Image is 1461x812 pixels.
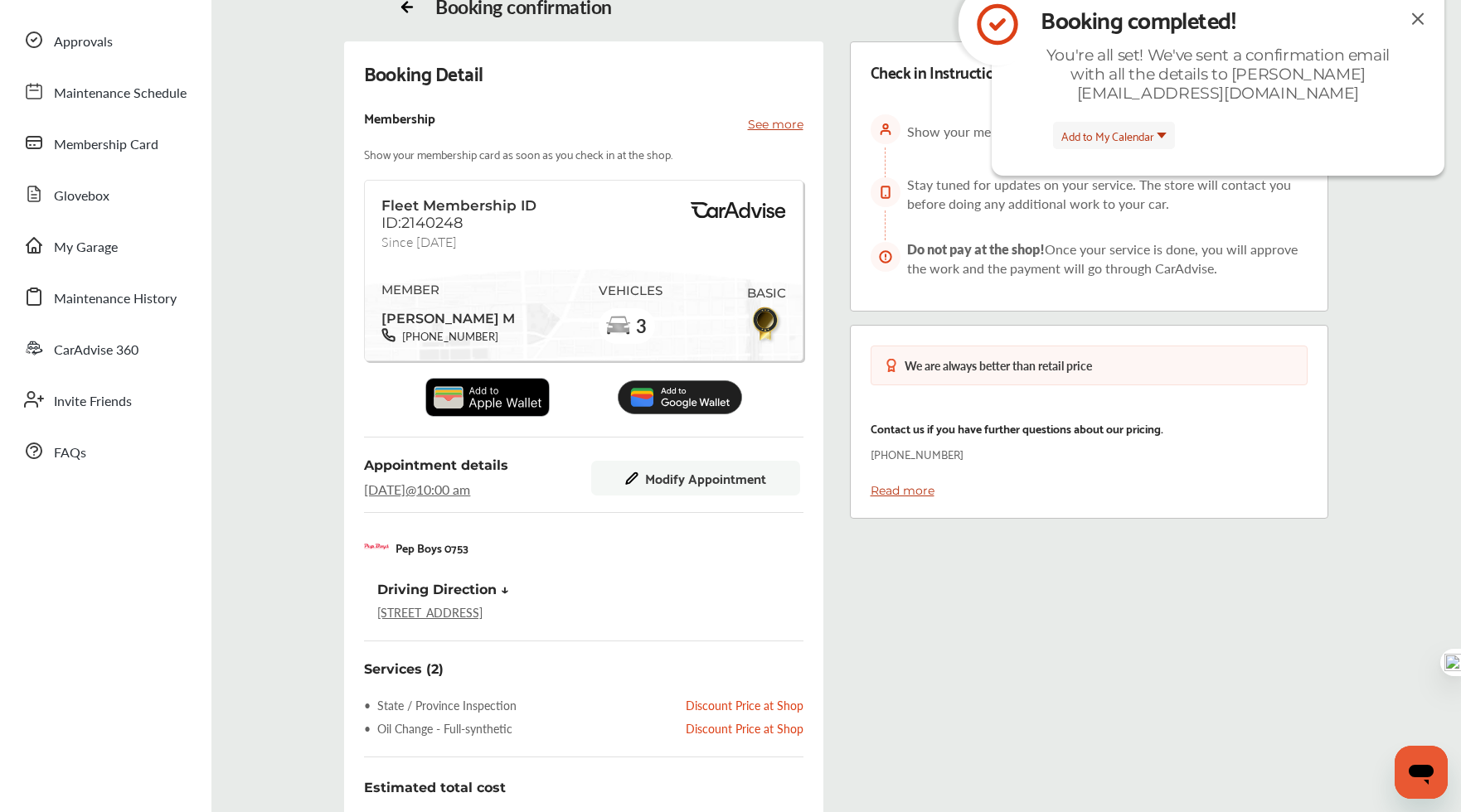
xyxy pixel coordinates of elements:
div: Discount Price at Shop [686,720,803,737]
span: MEMBER [381,283,515,297]
span: Glovebox [54,186,109,207]
p: Show your membership card as soon as you check in at the shop. [364,144,672,163]
p: See more [748,116,803,133]
div: Oil Change - Full-synthetic [364,720,512,737]
div: You're all set! We've sent a confirmation email with all the details to [PERSON_NAME][EMAIL_ADDRE... [1031,46,1405,103]
img: Add_to_Apple_Wallet.1c29cb02.svg [425,378,550,416]
a: [STREET_ADDRESS] [377,604,483,621]
div: Services (2) [364,661,444,677]
span: CarAdvise 360 [54,340,138,361]
span: Once your service is done, you will approve the work and the payment will go through CarAdvise. [907,239,1298,278]
button: Modify Appointment [591,461,800,495]
div: State / Province Inspection [364,697,517,713]
span: @ [405,480,416,499]
span: FAQs [54,442,86,464]
span: Membership Card [54,134,158,156]
a: FAQs [15,429,195,472]
span: VEHICLES [599,283,663,298]
img: BasicPremiumLogo.8d547ee0.svg [688,202,788,219]
span: Maintenance Schedule [54,83,187,104]
img: car-basic.192fe7b4.svg [605,313,632,340]
p: Pep Boys 0753 [396,538,468,557]
a: Read more [871,483,934,498]
a: My Garage [15,224,195,267]
span: ID:2140248 [381,214,463,232]
span: Show your membership card at the store as soon as you arrive. [907,122,1272,141]
a: Invite Friends [15,378,195,421]
span: Appointment details [364,457,508,473]
p: [PHONE_NUMBER] [871,444,963,463]
div: Check in Instruction [871,62,1003,81]
iframe: Button to launch messaging window [1395,746,1448,799]
span: BASIC [747,286,786,301]
a: Membership Card [15,121,195,164]
img: Add_to_Google_Wallet.5c177d4c.svg [618,380,742,414]
div: We are always better than retail price [905,360,1092,371]
div: Driving Direction ↓ [377,582,509,597]
span: Approvals [54,31,113,53]
span: [PERSON_NAME] M [381,304,515,328]
img: BasicBadge.31956f0b.svg [748,305,785,344]
p: Contact us if you have further questions about our pricing. [871,418,1163,437]
div: Discount Price at Shop [686,697,803,713]
button: Add to My Calendar [1053,122,1175,149]
span: [DATE] [364,480,405,499]
a: CarAdvise 360 [15,326,195,370]
div: Booking Detail [364,61,483,85]
span: Maintenance History [54,288,177,310]
img: medal-badge-icon.048288b6.svg [885,359,898,372]
a: Maintenance History [15,275,195,318]
span: Add to My Calendar [1061,126,1154,145]
span: Modify Appointment [645,471,766,486]
span: Do not pay at the shop! [907,241,1045,257]
span: Invite Friends [54,391,132,413]
span: My Garage [54,237,118,259]
span: Estimated total cost [364,780,506,795]
span: • [364,697,371,713]
span: [PHONE_NUMBER] [396,328,498,344]
span: Since [DATE] [381,232,457,246]
span: 10:00 am [416,480,470,499]
span: Fleet Membership ID [381,197,536,214]
img: logo-pepboys.png [364,534,389,559]
a: Glovebox [15,172,195,215]
span: 3 [635,316,647,336]
a: Maintenance Schedule [15,70,195,113]
img: phone-black.37208b07.svg [381,328,396,342]
span: Stay tuned for updates on your service. The store will contact you before doing any additional wo... [907,175,1291,213]
a: Approvals [15,18,195,61]
span: • [364,720,371,737]
img: close-icon.a004319c.svg [1408,8,1428,29]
